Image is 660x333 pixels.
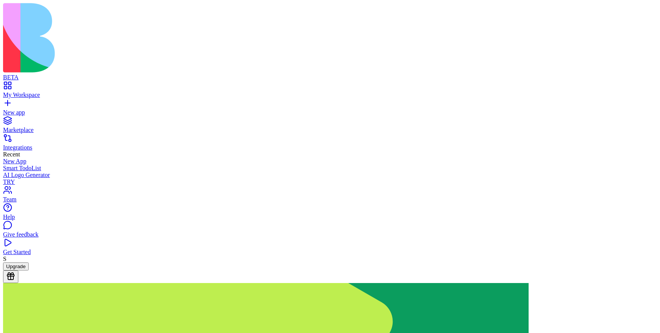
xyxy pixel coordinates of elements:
span: S [3,256,6,262]
a: New App [3,158,657,165]
a: New app [3,102,657,116]
button: Upgrade [3,262,29,270]
div: AI Logo Generator [3,172,657,179]
div: Help [3,214,657,220]
div: Get Started [3,249,657,256]
a: Give feedback [3,224,657,238]
a: Marketplace [3,120,657,134]
a: Help [3,207,657,220]
a: My Workspace [3,85,657,98]
a: BETA [3,67,657,81]
div: TRY [3,179,657,185]
div: BETA [3,74,657,81]
div: Give feedback [3,231,657,238]
a: AI Logo GeneratorTRY [3,172,657,185]
a: Upgrade [3,263,29,269]
img: logo [3,3,310,72]
div: Integrations [3,144,657,151]
span: Recent [3,151,20,158]
div: New app [3,109,657,116]
a: Get Started [3,242,657,256]
a: Team [3,189,657,203]
div: Team [3,196,657,203]
div: Marketplace [3,127,657,134]
a: Integrations [3,137,657,151]
div: My Workspace [3,92,657,98]
a: Smart TodoList [3,165,657,172]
